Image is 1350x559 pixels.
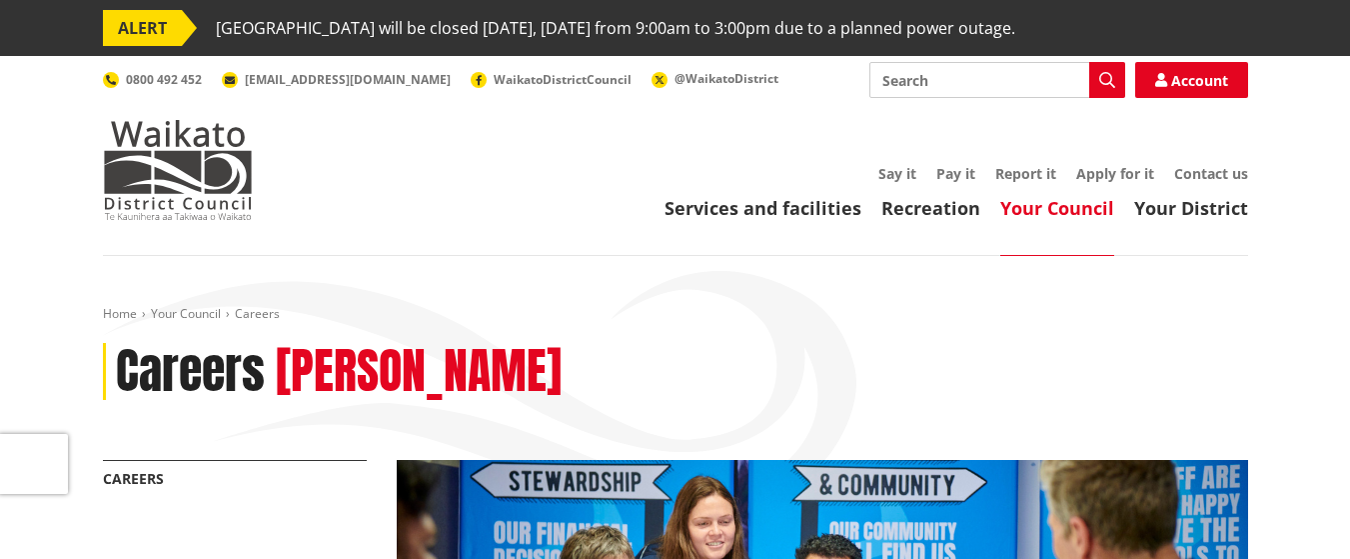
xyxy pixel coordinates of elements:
[1174,164,1248,183] a: Contact us
[222,71,451,88] a: [EMAIL_ADDRESS][DOMAIN_NAME]
[103,469,164,488] a: Careers
[235,305,280,322] span: Careers
[1134,196,1248,220] a: Your District
[1000,196,1114,220] a: Your Council
[245,71,451,88] span: [EMAIL_ADDRESS][DOMAIN_NAME]
[276,343,562,401] h2: [PERSON_NAME]
[151,305,221,322] a: Your Council
[675,70,778,87] span: @WaikatoDistrict
[869,62,1125,98] input: Search input
[103,306,1248,323] nav: breadcrumb
[936,164,975,183] a: Pay it
[103,305,137,322] a: Home
[103,120,253,220] img: Waikato District Council - Te Kaunihera aa Takiwaa o Waikato
[1135,62,1248,98] a: Account
[1076,164,1154,183] a: Apply for it
[103,71,202,88] a: 0800 492 452
[494,71,632,88] span: WaikatoDistrictCouncil
[652,70,778,87] a: @WaikatoDistrict
[878,164,916,183] a: Say it
[471,71,632,88] a: WaikatoDistrictCouncil
[116,343,265,401] h1: Careers
[103,10,182,46] span: ALERT
[881,196,980,220] a: Recreation
[216,10,1015,46] span: [GEOGRAPHIC_DATA] will be closed [DATE], [DATE] from 9:00am to 3:00pm due to a planned power outage.
[665,196,861,220] a: Services and facilities
[995,164,1056,183] a: Report it
[126,71,202,88] span: 0800 492 452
